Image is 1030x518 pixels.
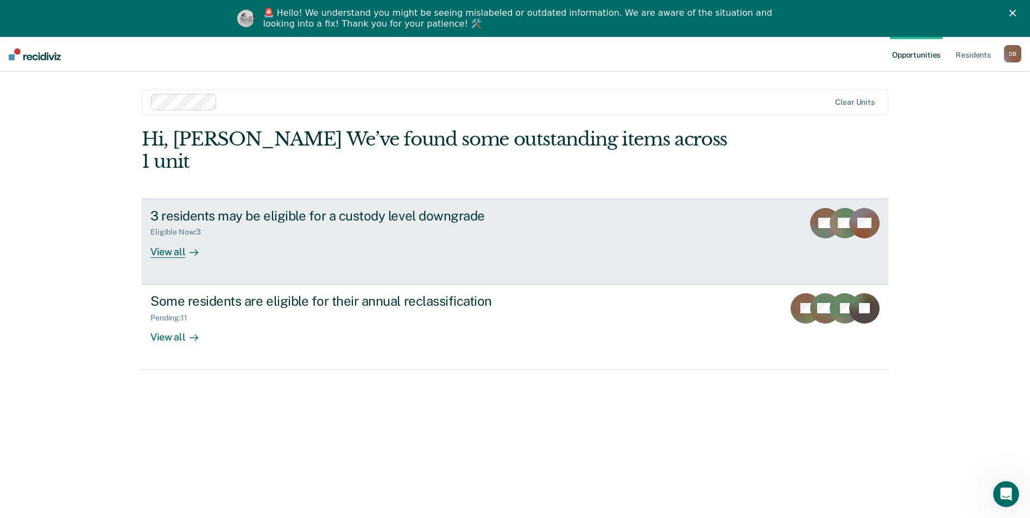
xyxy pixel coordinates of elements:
div: 3 residents may be eligible for a custody level downgrade [150,208,532,224]
div: D B [1004,45,1021,62]
div: Eligible Now : 3 [150,228,210,237]
a: Some residents are eligible for their annual reclassificationPending:11View all [142,285,888,370]
button: DB [1004,45,1021,62]
div: Clear units [835,98,875,107]
iframe: Intercom live chat [993,481,1019,507]
img: Profile image for Kim [237,10,255,27]
div: 🚨 Hello! We understand you might be seeing mislabeled or outdated information. We are aware of th... [263,8,776,29]
div: Close [1009,10,1020,16]
a: Residents [953,37,993,72]
div: Hi, [PERSON_NAME] We’ve found some outstanding items across 1 unit [142,128,739,173]
div: View all [150,322,211,343]
img: Recidiviz [9,48,61,60]
a: 3 residents may be eligible for a custody level downgradeEligible Now:3View all [142,199,888,285]
div: Some residents are eligible for their annual reclassification [150,293,532,309]
div: Pending : 11 [150,313,196,323]
a: Opportunities [890,37,943,72]
div: View all [150,237,211,258]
